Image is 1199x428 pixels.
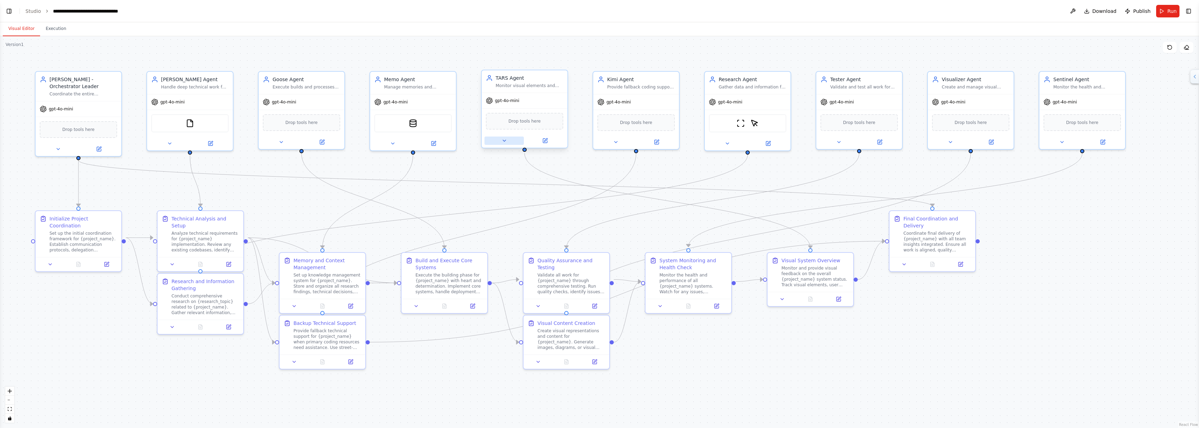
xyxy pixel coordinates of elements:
[858,238,885,283] g: Edge from c2867c2c-1246-4a2b-8842-b3f610cb579f to 3c2e479b-ca52-4bf2-93ce-519c65fa3ba1
[1184,6,1193,16] button: Show right sidebar
[830,84,898,90] div: Validate and test all work for {project_name}, ensuring quality and catching issues before they b...
[272,99,296,105] span: gpt-4o-mini
[495,98,519,103] span: gpt-4o-mini
[293,272,361,295] div: Set up knowledge management system for {project_name}. Store and organize all research findings, ...
[860,138,899,146] button: Open in side panel
[6,42,24,47] div: Version 1
[552,302,581,310] button: No output available
[415,272,483,295] div: Execute the building phase for {project_name} with heart and determination. Implement core system...
[523,252,610,314] div: Quality Assurance and TestingValidate all work for {project_name} through comprehensive testing. ...
[319,155,417,248] g: Edge from 3fe01239-25e1-4e4e-83c1-182bba16abb0 to 05260089-763b-4da3-abab-7f29d1e612e3
[1053,76,1121,83] div: Sentinel Agent
[593,71,680,150] div: Kimi AgentProvide fallback coding support for {project_name} when primary systems need backup. Be...
[563,153,863,248] g: Edge from 7e971c0d-60b3-4aea-b50f-288108e1ac57 to a0e2fe77-ec17-451b-bf67-dd6239a07665
[537,320,595,327] div: Visual Content Creation
[816,71,903,150] div: Tester AgentValidate and test all work for {project_name}, ensuring quality and catching issues b...
[614,278,641,346] g: Edge from 212f3d3b-d692-4456-84b5-bb3ee5882e52 to e8fd867e-d8fe-4798-827f-5c39884c6833
[161,76,229,83] div: [PERSON_NAME] Agent
[186,119,194,127] img: FileReadTool
[718,99,742,105] span: gpt-4o-mini
[1083,138,1122,146] button: Open in side panel
[157,273,244,335] div: Research and Information GatheringConduct comprehensive research on {research_topic} related to {...
[75,160,936,207] g: Edge from 00cee3ab-a201-4395-a99a-5972086c3842 to 3c2e479b-ca52-4bf2-93ce-519c65fa3ba1
[496,75,563,81] div: TARS Agent
[383,99,408,105] span: gpt-4o-mini
[146,71,234,151] div: [PERSON_NAME] AgentHandle deep technical work for {project_name}, including building, debugging, ...
[1053,84,1121,90] div: Monitor the health and performance of all {project_name} systems, watching for breakdowns and ens...
[620,119,652,126] span: Drop tools here
[830,76,898,83] div: Tester Agent
[1122,5,1153,17] button: Publish
[523,315,610,369] div: Visual Content CreationCreate visual representations and content for {project_name}. Generate ima...
[5,396,14,405] button: zoom out
[889,210,976,272] div: Final Coordination and DeliveryCoordinate final delivery of {project_name} with all team insights...
[308,358,337,366] button: No output available
[49,215,117,229] div: Initialize Project Coordination
[685,153,1086,247] g: Edge from 29b7cd37-918c-41c2-a7b0-67cb65f6f04b to e8fd867e-d8fe-4798-827f-5c39884c6833
[736,119,745,127] img: ScrapeWebsiteTool
[370,238,885,346] g: Edge from 99e0468b-033e-41f3-a808-d376d2f307e2 to 3c2e479b-ca52-4bf2-93ce-519c65fa3ba1
[62,126,95,133] span: Drop tools here
[273,84,340,90] div: Execute builds and processes for {project_name} with heart and determination. Auto-trigger workfl...
[409,119,417,127] img: CouchbaseFTSVectorSearchTool
[781,257,840,264] div: Visual System Overview
[942,84,1009,90] div: Create and manage visual content for {project_name}, generating images and visual representations...
[582,358,606,366] button: Open in side panel
[704,71,791,151] div: Research AgentGather data and information for {project_name} through web research and analysis. [...
[843,119,876,126] span: Drop tools here
[552,358,581,366] button: No output available
[298,153,448,248] g: Edge from 8cfba7f0-09c1-489e-938d-e505e5dfe1ef to b64847c3-df47-4ebf-a532-a43e6f9843a5
[719,76,786,83] div: Research Agent
[369,71,457,151] div: Memo AgentManage memories and knowledge for {project_name}, handling context storage and retrieva...
[49,106,73,112] span: gpt-4o-mini
[659,257,727,271] div: System Monitoring and Health Check
[903,215,971,229] div: Final Coordination and Delivery
[126,234,153,241] g: Edge from 6fee677d-6dde-4901-b100-279c129692ac to 92de9946-4ac8-4aa0-9bf7-4944c4c87fd3
[607,84,675,90] div: Provide fallback coding support for {project_name} when primary systems need backup. Be the relia...
[460,302,484,310] button: Open in side panel
[35,71,122,157] div: [PERSON_NAME] - Orchestrator LeaderCoordinate the entire {project_name} crew with razor-sharp eff...
[3,22,40,36] button: Visual Editor
[607,76,675,83] div: Kimi Agent
[521,153,814,248] g: Edge from 2c296361-e6f4-4b3a-a607-c0242940b880 to c2867c2c-1246-4a2b-8842-b3f610cb579f
[767,252,854,307] div: Visual System OverviewMonitor and provide visual feedback on the overall {project_name} system st...
[94,260,119,269] button: Open in side panel
[5,387,14,396] button: zoom in
[415,257,483,271] div: Build and Execute Core Systems
[704,302,728,310] button: Open in side panel
[285,119,318,126] span: Drop tools here
[25,8,131,15] nav: breadcrumb
[918,260,947,269] button: No output available
[430,302,459,310] button: No output available
[49,76,117,90] div: [PERSON_NAME] - Orchestrator Leader
[748,139,788,148] button: Open in side panel
[1179,423,1198,427] a: React Flow attribution
[492,276,519,287] g: Edge from b64847c3-df47-4ebf-a532-a43e6f9843a5 to a0e2fe77-ec17-451b-bf67-dd6239a07665
[645,252,732,314] div: System Monitoring and Health CheckMonitor the health and performance of all {project_name} system...
[384,76,452,83] div: Memo Agent
[971,138,1011,146] button: Open in side panel
[248,234,275,346] g: Edge from 92de9946-4ac8-4aa0-9bf7-4944c4c87fd3 to 99e0468b-033e-41f3-a808-d376d2f307e2
[273,76,340,83] div: Goose Agent
[186,323,215,331] button: No output available
[948,260,972,269] button: Open in side panel
[4,6,14,16] button: Show left sidebar
[525,137,565,145] button: Open in side panel
[826,295,850,303] button: Open in side panel
[216,260,240,269] button: Open in side panel
[49,91,117,97] div: Coordinate the entire {project_name} crew with razor-sharp efficiency, delegating tasks and manag...
[186,155,204,207] g: Edge from 4120537a-8680-4fd3-adb3-fe9b988faf21 to 92de9946-4ac8-4aa0-9bf7-4944c4c87fd3
[64,260,93,269] button: No output available
[582,302,606,310] button: Open in side panel
[279,252,366,314] div: Memory and Context ManagementSet up knowledge management system for {project_name}. Store and org...
[830,99,854,105] span: gpt-4o-mini
[75,160,82,207] g: Edge from 00cee3ab-a201-4395-a99a-5972086c3842 to 6fee677d-6dde-4901-b100-279c129692ac
[674,302,703,310] button: No output available
[49,231,117,253] div: Set up the initial coordination framework for {project_name}. Establish communication protocols, ...
[248,280,275,308] g: Edge from 615203a9-21e8-440c-bc0b-23c8d425f97b to 05260089-763b-4da3-abab-7f29d1e612e3
[1092,8,1117,15] span: Download
[492,280,519,346] g: Edge from b64847c3-df47-4ebf-a532-a43e6f9843a5 to 212f3d3b-d692-4456-84b5-bb3ee5882e52
[293,320,356,327] div: Backup Technical Support
[25,8,41,14] a: Studio
[637,138,676,146] button: Open in side panel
